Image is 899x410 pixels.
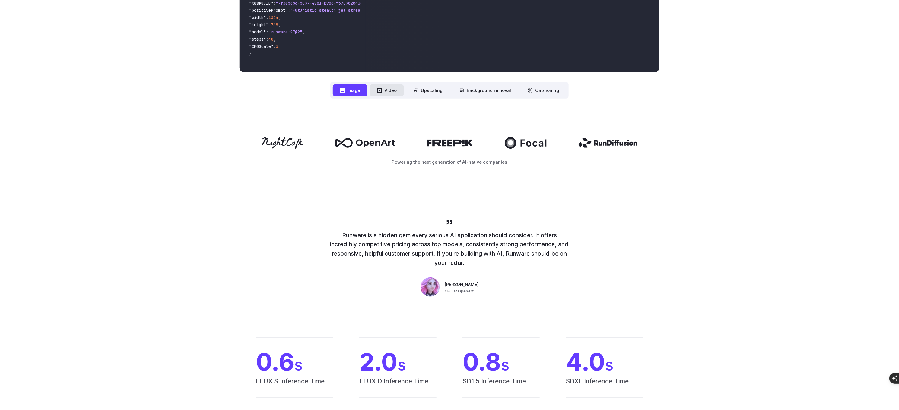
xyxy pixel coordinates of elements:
span: : [273,44,276,49]
span: SDXL Inference Time [566,376,643,397]
button: Background removal [452,84,518,96]
span: S [605,359,614,374]
span: "model" [249,29,266,35]
button: Captioning [521,84,566,96]
span: 2.0 [359,350,437,374]
span: FLUX.S Inference Time [256,376,333,397]
span: } [249,51,252,56]
img: Person [421,277,440,297]
span: "steps" [249,36,266,42]
span: : [266,15,268,20]
span: , [278,22,281,27]
span: : [268,22,271,27]
span: 768 [271,22,278,27]
button: Video [370,84,404,96]
span: 0.6 [256,350,333,374]
span: "Futuristic stealth jet streaking through a neon-lit cityscape with glowing purple exhaust" [290,8,510,13]
p: Powering the next generation of AI-native companies [240,159,659,166]
span: , [302,29,305,35]
button: Image [333,84,367,96]
span: FLUX.D Inference Time [359,376,437,397]
span: CEO at OpenArt [445,288,474,294]
span: : [266,36,268,42]
span: : [266,29,268,35]
span: S [398,359,406,374]
span: "7f3ebcb6-b897-49e1-b98c-f5789d2d40d7" [276,0,367,6]
span: 40 [268,36,273,42]
span: , [273,36,276,42]
span: S [501,359,509,374]
span: [PERSON_NAME] [445,282,478,288]
span: SD1.5 Inference Time [462,376,540,397]
button: Upscaling [406,84,450,96]
span: "positivePrompt" [249,8,288,13]
span: "height" [249,22,268,27]
p: Runware is a hidden gem every serious AI application should consider. It offers incredibly compet... [329,231,570,268]
span: 4.0 [566,350,643,374]
span: 5 [276,44,278,49]
span: 1344 [268,15,278,20]
span: , [278,15,281,20]
span: "width" [249,15,266,20]
span: "runware:97@2" [268,29,302,35]
span: "CFGScale" [249,44,273,49]
span: : [288,8,290,13]
span: : [273,0,276,6]
span: 0.8 [462,350,540,374]
span: "taskUUID" [249,0,273,6]
span: S [294,359,303,374]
